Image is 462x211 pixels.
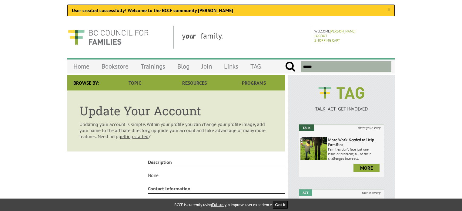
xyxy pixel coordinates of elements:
[314,81,369,104] img: BCCF's TAG Logo
[135,59,171,73] a: Trainings
[176,198,194,204] a: V0A 1H0
[186,31,201,41] strong: our
[299,124,314,131] em: Talk
[354,124,384,131] i: share your story
[218,59,244,73] a: Links
[328,137,383,147] h6: More Work Needed to Help Families
[285,61,296,72] input: Submit
[387,7,390,13] a: ×
[67,90,285,151] article: Updating your account is simple. Within your profile you can change your profile image, add your ...
[177,26,311,49] div: y family.
[196,59,218,73] a: Join
[119,133,149,139] a: getting started
[224,75,284,90] a: Programs
[273,201,288,209] button: Got it
[314,33,327,38] a: Logout
[67,75,105,90] div: Browse By:
[79,103,273,119] h1: Update Your Account
[148,185,285,194] h4: Contact Information
[95,59,135,73] a: Bookstore
[212,202,226,207] a: Fullstory
[148,159,285,167] h4: Description
[328,147,383,161] p: Families don’t face just one issue or problem; all of their challenges intersect.
[299,100,384,112] a: TALK ACT GET INVOLVED
[67,26,149,49] img: BC Council for FAMILIES
[67,59,95,73] a: Home
[105,75,165,90] a: Topic
[148,196,172,205] span: Address
[148,172,285,178] p: None
[67,5,395,16] div: User created successfully! Welcome to the BCCF community [PERSON_NAME]
[358,189,384,196] i: take a survey
[299,106,384,112] p: TALK ACT GET INVOLVED
[330,29,356,33] a: [PERSON_NAME]
[165,75,224,90] a: Resources
[314,38,340,43] a: Shopping Cart
[244,59,267,73] a: TAG
[353,164,380,172] a: more
[299,189,312,196] em: Act
[314,29,393,33] p: Welcome
[171,59,196,73] a: Blog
